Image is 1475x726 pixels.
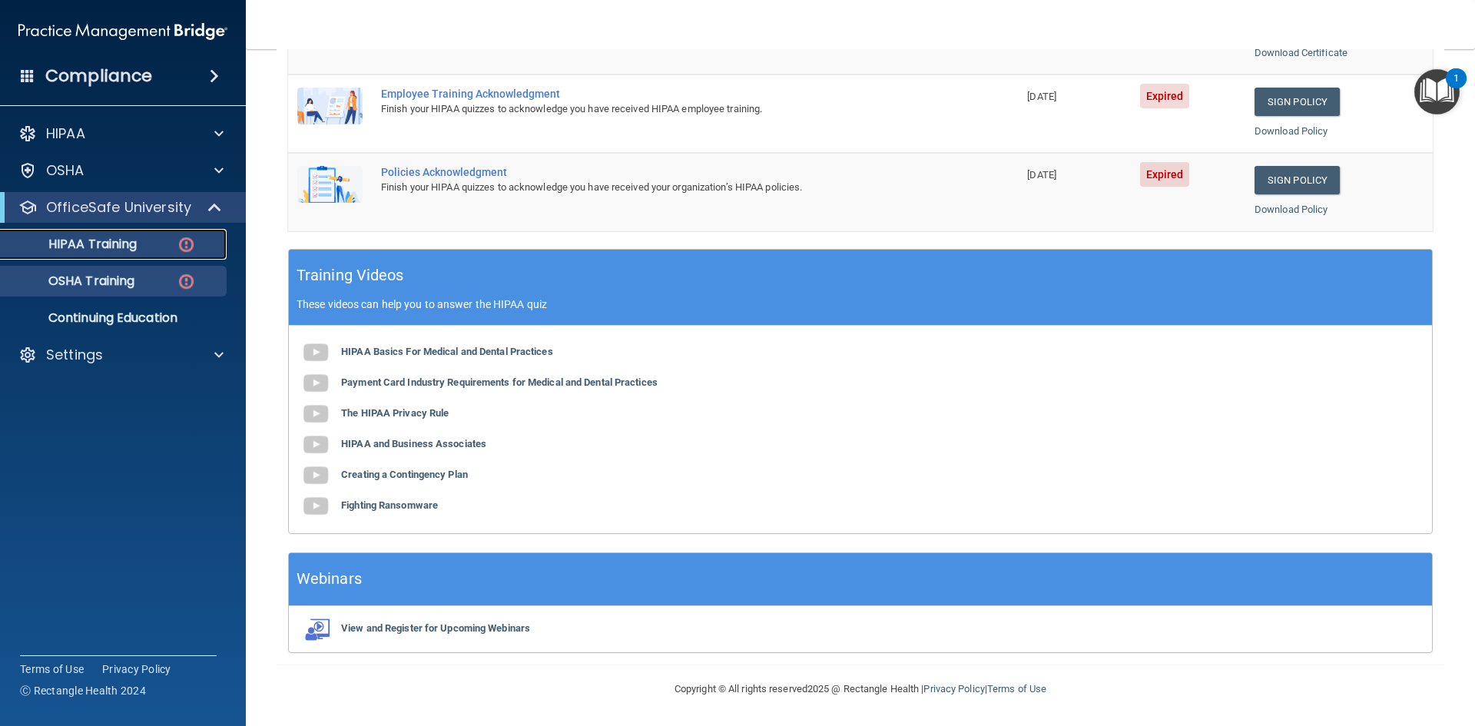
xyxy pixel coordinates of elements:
b: Fighting Ransomware [341,499,438,511]
div: Finish your HIPAA quizzes to acknowledge you have received HIPAA employee training. [381,100,941,118]
p: OfficeSafe University [46,198,191,217]
span: [DATE] [1027,169,1056,181]
a: Sign Policy [1255,166,1340,194]
img: gray_youtube_icon.38fcd6cc.png [300,460,331,491]
span: [DATE] [1027,91,1056,102]
a: Terms of Use [987,683,1046,695]
a: HIPAA [18,124,224,143]
p: OSHA [46,161,85,180]
b: Creating a Contingency Plan [341,469,468,480]
p: Continuing Education [10,310,220,326]
a: Privacy Policy [102,661,171,677]
a: Download Certificate [1255,47,1347,58]
h4: Compliance [45,65,152,87]
div: Policies Acknowledgment [381,166,941,178]
button: Open Resource Center, 1 new notification [1414,69,1460,114]
img: gray_youtube_icon.38fcd6cc.png [300,429,331,460]
p: HIPAA [46,124,85,143]
a: Privacy Policy [923,683,984,695]
b: View and Register for Upcoming Webinars [341,622,530,634]
b: The HIPAA Privacy Rule [341,407,449,419]
img: danger-circle.6113f641.png [177,272,196,291]
img: PMB logo [18,16,227,47]
a: Download Policy [1255,125,1328,137]
img: gray_youtube_icon.38fcd6cc.png [300,491,331,522]
span: Expired [1140,162,1190,187]
a: Sign Policy [1255,88,1340,116]
img: gray_youtube_icon.38fcd6cc.png [300,399,331,429]
a: Terms of Use [20,661,84,677]
div: Employee Training Acknowledgment [381,88,941,100]
div: Finish your HIPAA quizzes to acknowledge you have received your organization’s HIPAA policies. [381,178,941,197]
b: HIPAA and Business Associates [341,438,486,449]
a: OfficeSafe University [18,198,223,217]
a: OSHA [18,161,224,180]
span: Ⓒ Rectangle Health 2024 [20,683,146,698]
div: Copyright © All rights reserved 2025 @ Rectangle Health | | [580,665,1141,714]
a: Settings [18,346,224,364]
span: Expired [1140,84,1190,108]
img: danger-circle.6113f641.png [177,235,196,254]
b: Payment Card Industry Requirements for Medical and Dental Practices [341,376,658,388]
p: OSHA Training [10,273,134,289]
p: HIPAA Training [10,237,137,252]
img: webinarIcon.c7ebbf15.png [300,618,331,641]
img: gray_youtube_icon.38fcd6cc.png [300,368,331,399]
iframe: Drift Widget Chat Controller [1209,617,1457,678]
h5: Training Videos [297,262,404,289]
b: HIPAA Basics For Medical and Dental Practices [341,346,553,357]
p: These videos can help you to answer the HIPAA quiz [297,298,1424,310]
h5: Webinars [297,565,362,592]
img: gray_youtube_icon.38fcd6cc.png [300,337,331,368]
p: Settings [46,346,103,364]
a: Download Policy [1255,204,1328,215]
div: 1 [1453,78,1459,98]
